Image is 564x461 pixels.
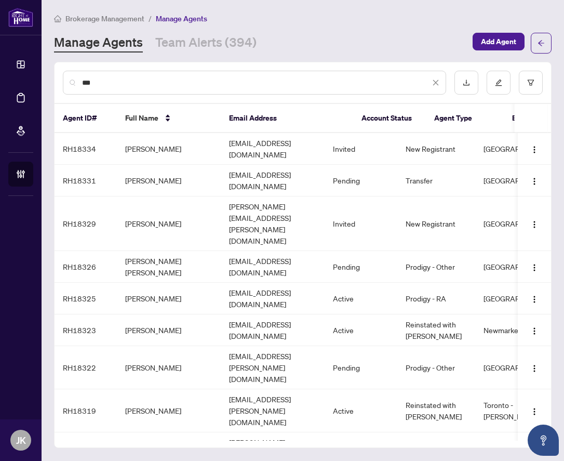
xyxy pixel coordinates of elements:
button: download [454,71,478,95]
td: RH18323 [55,314,117,346]
span: close [432,79,439,86]
img: logo [8,8,33,27]
td: [PERSON_NAME][EMAIL_ADDRESS][PERSON_NAME][DOMAIN_NAME] [221,196,325,251]
td: [PERSON_NAME] [117,165,221,196]
img: Logo [530,146,539,154]
span: filter [527,79,534,86]
td: [EMAIL_ADDRESS][DOMAIN_NAME] [221,133,325,165]
button: Logo [526,322,543,338]
td: Pending [325,165,397,196]
td: [PERSON_NAME] [117,346,221,389]
td: Reinstated with [PERSON_NAME] [397,389,475,432]
td: RH18334 [55,133,117,165]
img: Logo [530,364,539,373]
th: Email Address [221,104,353,133]
td: RH18325 [55,283,117,314]
img: Logo [530,407,539,416]
th: Account Status [353,104,426,133]
td: [EMAIL_ADDRESS][DOMAIN_NAME] [221,165,325,196]
td: New Registrant [397,133,475,165]
td: Pending [325,346,397,389]
button: filter [519,71,543,95]
a: Manage Agents [54,34,143,52]
th: Full Name [117,104,221,133]
td: Prodigy - Other [397,346,475,389]
button: Add Agent [473,33,525,50]
button: Logo [526,215,543,232]
th: Agent Type [426,104,504,133]
td: Invited [325,196,397,251]
td: [EMAIL_ADDRESS][DOMAIN_NAME] [221,314,325,346]
td: [PERSON_NAME] [117,314,221,346]
td: [PERSON_NAME] [PERSON_NAME] [117,251,221,283]
td: Invited [325,133,397,165]
img: Logo [530,264,539,272]
span: arrow-left [538,39,545,47]
span: Full Name [125,112,158,124]
td: [PERSON_NAME] [117,196,221,251]
img: Logo [530,220,539,229]
td: RH18322 [55,346,117,389]
td: RH18329 [55,196,117,251]
td: Prodigy - Other [397,251,475,283]
button: Logo [526,258,543,275]
span: JK [16,433,26,447]
button: Logo [526,402,543,419]
td: [PERSON_NAME] [117,133,221,165]
td: RH18331 [55,165,117,196]
button: Logo [526,140,543,157]
span: Manage Agents [156,14,207,23]
td: Prodigy - RA [397,283,475,314]
li: / [149,12,152,24]
td: Pending [325,251,397,283]
td: [EMAIL_ADDRESS][DOMAIN_NAME] [221,283,325,314]
button: Logo [526,290,543,307]
td: [EMAIL_ADDRESS][PERSON_NAME][DOMAIN_NAME] [221,389,325,432]
td: [EMAIL_ADDRESS][PERSON_NAME][DOMAIN_NAME] [221,346,325,389]
span: Add Agent [481,33,516,50]
td: RH18319 [55,389,117,432]
button: edit [487,71,511,95]
span: download [463,79,470,86]
td: New Registrant [397,196,475,251]
td: Reinstated with [PERSON_NAME] [397,314,475,346]
button: Logo [526,359,543,376]
span: edit [495,79,502,86]
td: Transfer [397,165,475,196]
img: Logo [530,327,539,335]
img: Logo [530,295,539,304]
img: Logo [530,177,539,186]
button: Open asap [528,425,559,456]
td: Active [325,389,397,432]
td: [PERSON_NAME] [117,389,221,432]
td: RH18326 [55,251,117,283]
span: home [54,15,61,22]
td: [EMAIL_ADDRESS][DOMAIN_NAME] [221,251,325,283]
th: Agent ID# [55,104,117,133]
a: Team Alerts (394) [155,34,257,52]
span: Brokerage Management [65,14,144,23]
button: Logo [526,172,543,189]
td: [PERSON_NAME] [117,283,221,314]
td: Active [325,283,397,314]
td: Active [325,314,397,346]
